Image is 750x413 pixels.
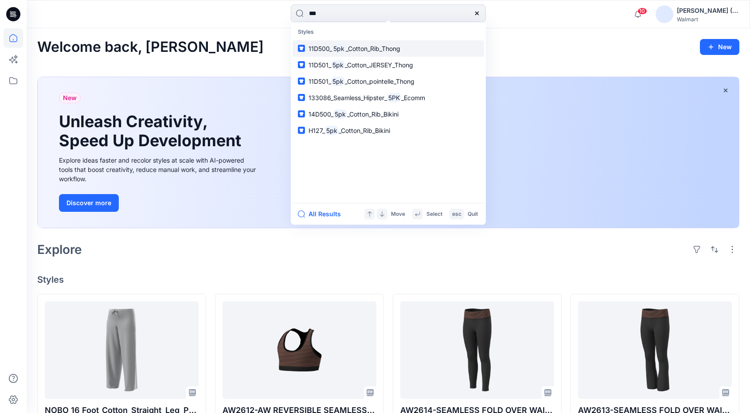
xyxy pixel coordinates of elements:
[293,73,484,90] a: 11D501_5pk_Cotton_pointelle_Thong
[293,40,484,57] a: 11D500_5pk_Cotton_Rib_Thong
[309,45,332,52] span: 11D500_
[59,112,245,150] h1: Unleash Creativity, Speed Up Development
[309,94,387,101] span: 133086_Seamless_Hipster_
[63,93,77,103] span: New
[345,78,414,85] span: _Cotton_pointelle_Thong
[59,194,119,212] button: Discover more
[677,5,739,16] div: [PERSON_NAME] (Delta Galil)
[37,39,264,55] h2: Welcome back, [PERSON_NAME]
[387,93,401,103] mark: 5PK
[345,61,413,69] span: _Cotton_JERSEY_Thong
[332,43,346,54] mark: 5pk
[391,210,405,219] p: Move
[339,127,390,134] span: _Cotton_Rib_Bikini
[401,94,425,101] span: _Ecomm
[656,5,673,23] img: avatar
[400,301,554,399] a: AW2614-SEAMLESS FOLD OVER WAIST LEGGING
[347,110,398,118] span: _Cotton_Rib_Bikini
[346,45,400,52] span: _Cotton_Rib_Thong
[293,57,484,73] a: 11D501_5pk_Cotton_JERSEY_Thong
[578,301,732,399] a: AW2613-SEAMLESS FOLD OVER WAIST FLARE PANT
[59,194,258,212] a: Discover more
[45,301,199,399] a: NOBO 16 Foot_Cotton_Straight_Leg_Pant2
[293,24,484,40] p: Styles
[298,209,347,219] button: All Results
[468,210,478,219] p: Quit
[331,60,345,70] mark: 5pk
[293,106,484,122] a: 14D500_5pk_Cotton_Rib_Bikini
[293,122,484,139] a: H127_5pk_Cotton_Rib_Bikini
[309,61,331,69] span: 11D501_
[333,109,347,119] mark: 5pk
[677,16,739,23] div: Walmart
[293,90,484,106] a: 133086_Seamless_Hipster_5PK_Ecomm
[700,39,739,55] button: New
[325,125,339,136] mark: 5pk
[452,210,461,219] p: esc
[426,210,442,219] p: Select
[331,76,345,86] mark: 5pk
[309,110,333,118] span: 14D500_
[637,8,647,15] span: 10
[37,274,739,285] h4: Styles
[223,301,376,399] a: AW2612-AW REVERSIBLE SEAMLESS SPORTA BRA
[309,78,331,85] span: 11D501_
[309,127,325,134] span: H127_
[59,156,258,183] div: Explore ideas faster and recolor styles at scale with AI-powered tools that boost creativity, red...
[37,242,82,257] h2: Explore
